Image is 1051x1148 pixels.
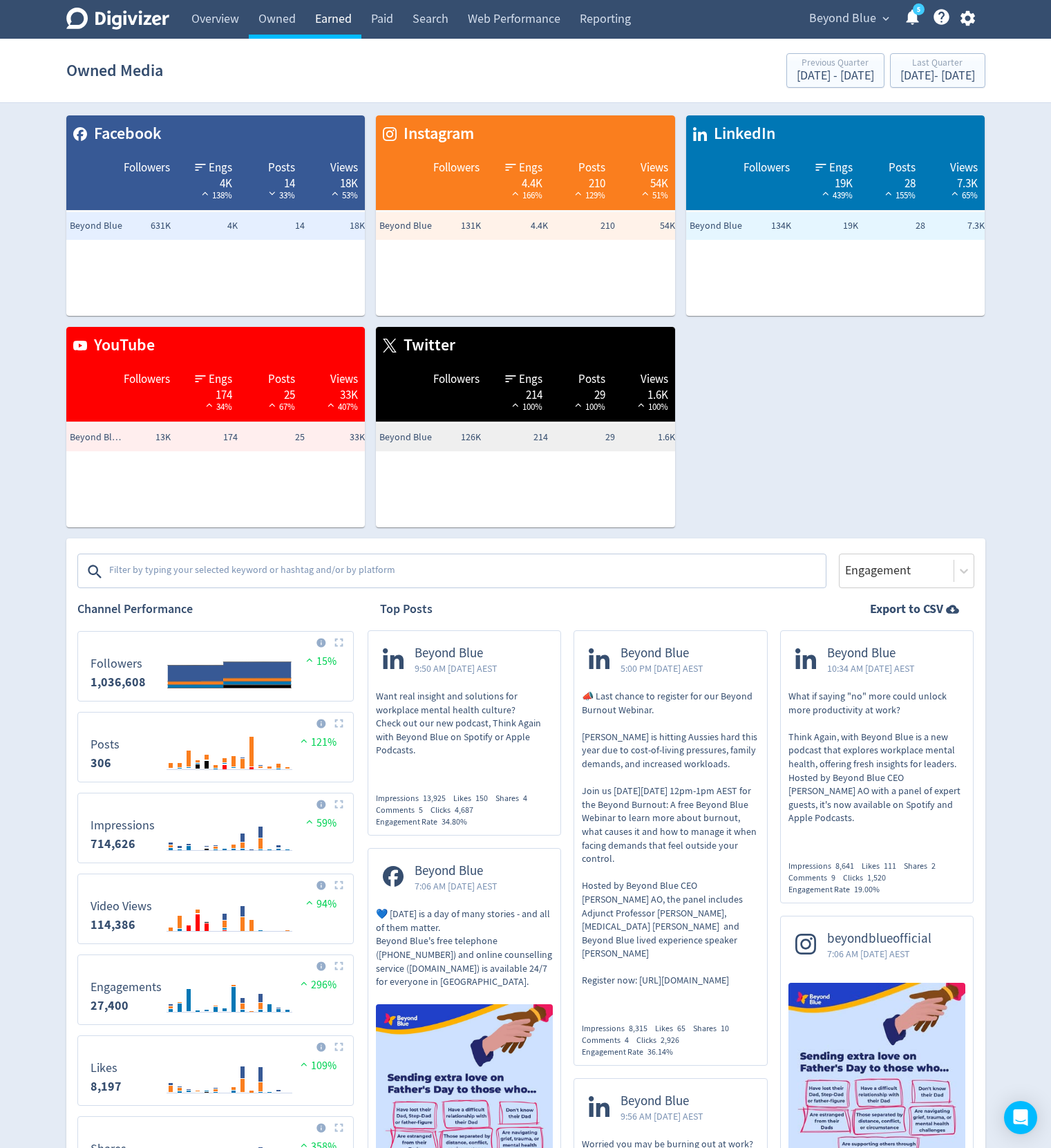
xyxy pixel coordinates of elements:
td: 25 [241,424,308,451]
div: 174 [184,387,233,398]
img: positive-performance.svg [297,1059,311,1069]
span: Beyond Blue [621,1093,703,1109]
span: 439% [819,189,853,201]
div: Likes [655,1023,693,1035]
div: 7.3K [929,176,978,187]
div: Open Intercom Messenger [1004,1101,1037,1134]
div: 33K [309,387,358,398]
span: 13,925 [423,793,446,804]
div: Shares [693,1023,737,1035]
span: Twitter [397,334,455,357]
img: negative-performance-white.svg [265,188,279,198]
dt: Engagements [91,979,162,995]
h2: Top Posts [380,601,433,618]
div: Clicks [430,804,481,816]
span: 9 [831,872,835,883]
strong: 306 [91,755,111,771]
td: 134K [728,212,795,240]
span: 4 [625,1035,629,1046]
span: Beyond Blue [809,8,876,30]
span: Engs [519,160,542,176]
div: Engagement Rate [376,816,475,828]
img: positive-performance-white.svg [265,399,279,410]
span: 10 [721,1023,729,1034]
div: Last Quarter [900,58,975,70]
p: What if saying "no" more could unlock more productivity at work? Think Again, with Beyond Blue is... [788,690,966,825]
div: 25 [246,387,295,398]
img: Placeholder [334,961,343,970]
img: Placeholder [334,800,343,809]
div: Likes [453,793,495,804]
h2: Channel Performance [77,601,354,618]
div: 4K [184,176,233,187]
span: Engs [519,371,542,388]
img: Placeholder [334,638,343,647]
td: 29 [551,424,618,451]
p: 💙 [DATE] is a day of many stories - and all of them matter. Beyond Blue's free telephone ([PHONE_... [376,907,553,989]
span: 59% [303,816,337,830]
span: Instagram [397,122,474,146]
img: positive-performance-white.svg [882,188,896,198]
div: 214 [493,387,542,398]
span: Engs [209,160,232,176]
svg: Engagements 27,400 [84,961,348,1019]
span: 9:50 AM [DATE] AEST [415,661,498,675]
a: Beyond Blue5:00 PM [DATE] AEST📣 Last chance to register for our Beyond Burnout Webinar. [PERSON_N... [574,631,767,1012]
span: 51% [638,189,668,201]
td: 4.4K [484,212,551,240]
td: 4K [174,212,241,240]
div: 1.6K [619,387,668,398]
span: 15% [303,655,337,668]
a: 5 [913,3,925,15]
div: Engagement Rate [788,884,887,896]
div: 28 [867,176,916,187]
span: 36.14% [647,1046,673,1057]
span: 33% [265,189,295,201]
div: 18K [309,176,358,187]
img: positive-performance-white.svg [328,188,342,198]
span: Posts [268,160,295,176]
svg: Posts 306 [84,718,348,776]
td: 28 [862,212,929,240]
strong: 1,036,608 [91,674,146,690]
span: 166% [509,189,542,201]
td: 54K [618,212,685,240]
span: 100% [571,401,605,413]
td: 18K [308,212,375,240]
div: Clicks [843,872,893,884]
img: positive-performance-white.svg [571,188,585,198]
div: Shares [495,793,535,804]
span: Beyond Blue [379,431,435,444]
span: Beyond Blue [70,219,125,233]
button: Beyond Blue [804,8,893,30]
span: Beyond Blue [379,219,435,233]
span: 1,520 [867,872,886,883]
img: positive-performance-white.svg [509,399,522,410]
span: Posts [578,371,605,388]
div: Clicks [636,1035,687,1046]
table: customized table [376,327,675,527]
td: 19K [795,212,862,240]
img: Placeholder [334,719,343,728]
td: 174 [174,424,241,451]
span: Beyond Blue [827,646,915,661]
img: positive-performance-white.svg [324,399,338,410]
div: 14 [246,176,295,187]
h1: Owned Media [66,48,163,93]
div: Impressions [376,793,453,804]
div: Comments [788,872,843,884]
span: Views [641,371,668,388]
span: 7:06 AM [DATE] AEST [827,947,931,961]
span: 4,687 [455,804,473,816]
span: 109% [297,1059,337,1073]
img: positive-performance-white.svg [571,399,585,410]
td: 1.6K [618,424,685,451]
div: 29 [556,387,605,398]
span: 100% [509,401,542,413]
div: Comments [582,1035,636,1046]
span: Beyond Blue [690,219,745,233]
span: Followers [433,160,480,176]
img: positive-performance-white.svg [634,399,648,410]
a: Beyond Blue9:50 AM [DATE] AESTWant real insight and solutions for workplace mental health culture... [368,631,561,782]
span: 129% [571,189,605,201]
